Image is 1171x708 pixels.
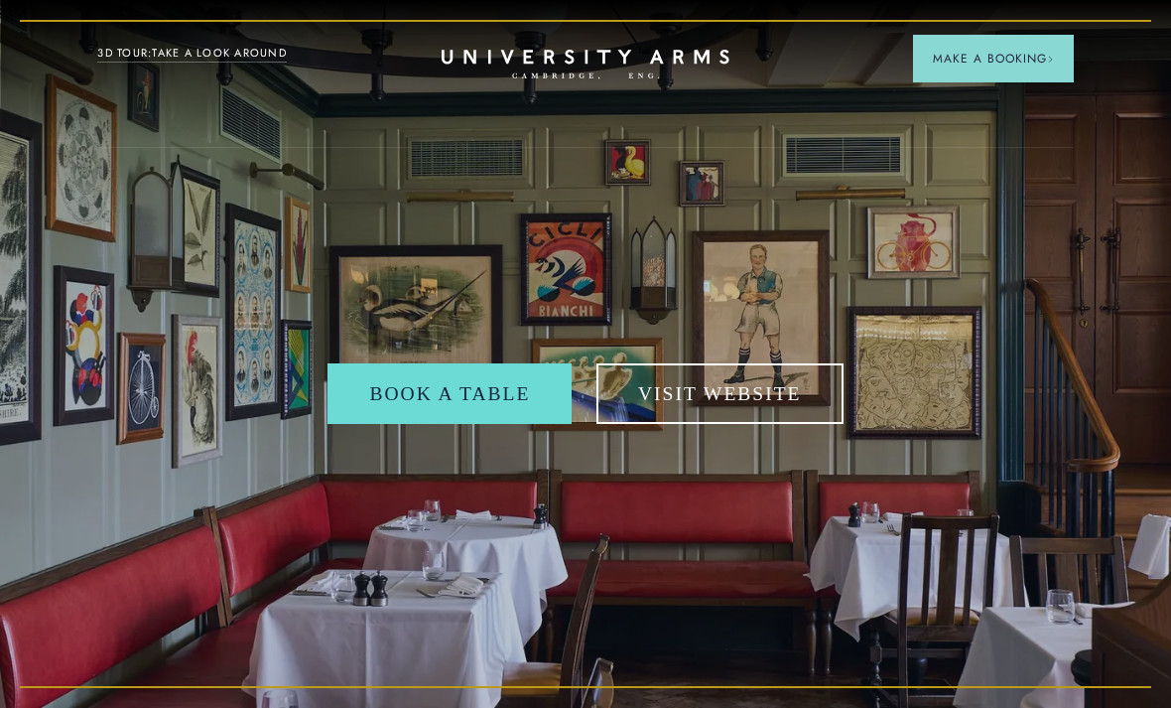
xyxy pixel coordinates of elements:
a: Home [442,50,729,80]
a: Book a table [327,363,572,424]
img: Arrow icon [1047,56,1054,63]
span: Make a Booking [933,50,1054,68]
a: 3D TOUR:TAKE A LOOK AROUND [97,45,287,63]
button: Make a BookingArrow icon [913,35,1074,82]
a: Visit Website [596,363,844,424]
